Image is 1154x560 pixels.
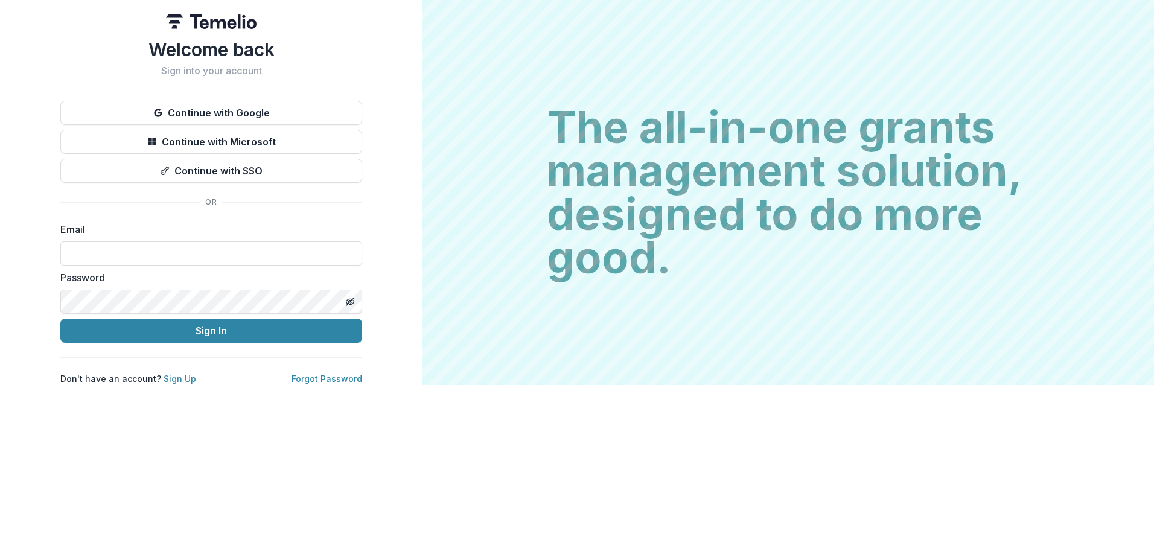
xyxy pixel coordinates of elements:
h2: Sign into your account [60,65,362,77]
p: Don't have an account? [60,372,196,385]
button: Continue with SSO [60,159,362,183]
button: Toggle password visibility [340,292,360,311]
button: Continue with Google [60,101,362,125]
img: Temelio [166,14,257,29]
button: Continue with Microsoft [60,130,362,154]
a: Forgot Password [292,374,362,384]
label: Password [60,270,355,285]
label: Email [60,222,355,237]
a: Sign Up [164,374,196,384]
button: Sign In [60,319,362,343]
h1: Welcome back [60,39,362,60]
